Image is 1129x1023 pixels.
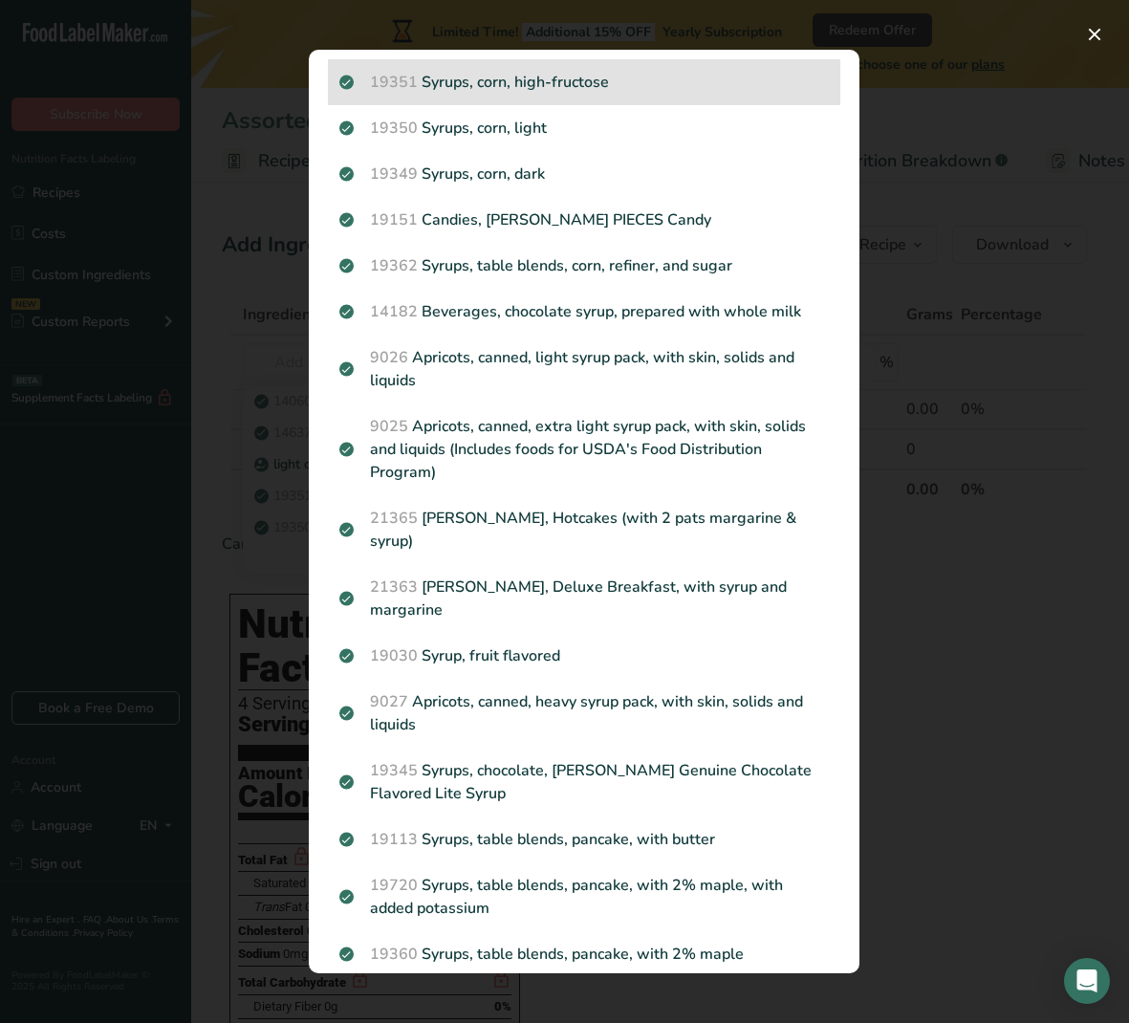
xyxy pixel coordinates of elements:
p: Syrups, corn, high-fructose [339,71,829,94]
p: Beverages, chocolate syrup, prepared with whole milk [339,300,829,323]
span: 19349 [370,163,418,185]
p: [PERSON_NAME], Deluxe Breakfast, with syrup and margarine [339,576,829,621]
p: Syrups, corn, light [339,117,829,140]
p: Apricots, canned, extra light syrup pack, with skin, solids and liquids (Includes foods for USDA'... [339,415,829,484]
span: 19030 [370,645,418,666]
span: 14182 [370,301,418,322]
p: Syrups, table blends, pancake, with 2% maple [339,943,829,966]
p: Syrups, table blends, pancake, with 2% maple, with added potassium [339,874,829,920]
span: 19151 [370,209,418,230]
span: 21365 [370,508,418,529]
div: Open Intercom Messenger [1064,958,1110,1004]
span: 19350 [370,118,418,139]
span: 9026 [370,347,408,368]
p: Candies, [PERSON_NAME] PIECES Candy [339,208,829,231]
p: Syrup, fruit flavored [339,644,829,667]
span: 21363 [370,577,418,598]
p: Apricots, canned, light syrup pack, with skin, solids and liquids [339,346,829,392]
span: 9027 [370,691,408,712]
span: 19360 [370,944,418,965]
span: 19362 [370,255,418,276]
span: 19720 [370,875,418,896]
p: Syrups, chocolate, [PERSON_NAME] Genuine Chocolate Flavored Lite Syrup [339,759,829,805]
p: Syrups, table blends, pancake, with butter [339,828,829,851]
p: Syrups, corn, dark [339,163,829,185]
p: Apricots, canned, heavy syrup pack, with skin, solids and liquids [339,690,829,736]
span: 19351 [370,72,418,93]
p: [PERSON_NAME], Hotcakes (with 2 pats margarine & syrup) [339,507,829,553]
span: 19345 [370,760,418,781]
span: 9025 [370,416,408,437]
span: 19113 [370,829,418,850]
p: Syrups, table blends, corn, refiner, and sugar [339,254,829,277]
